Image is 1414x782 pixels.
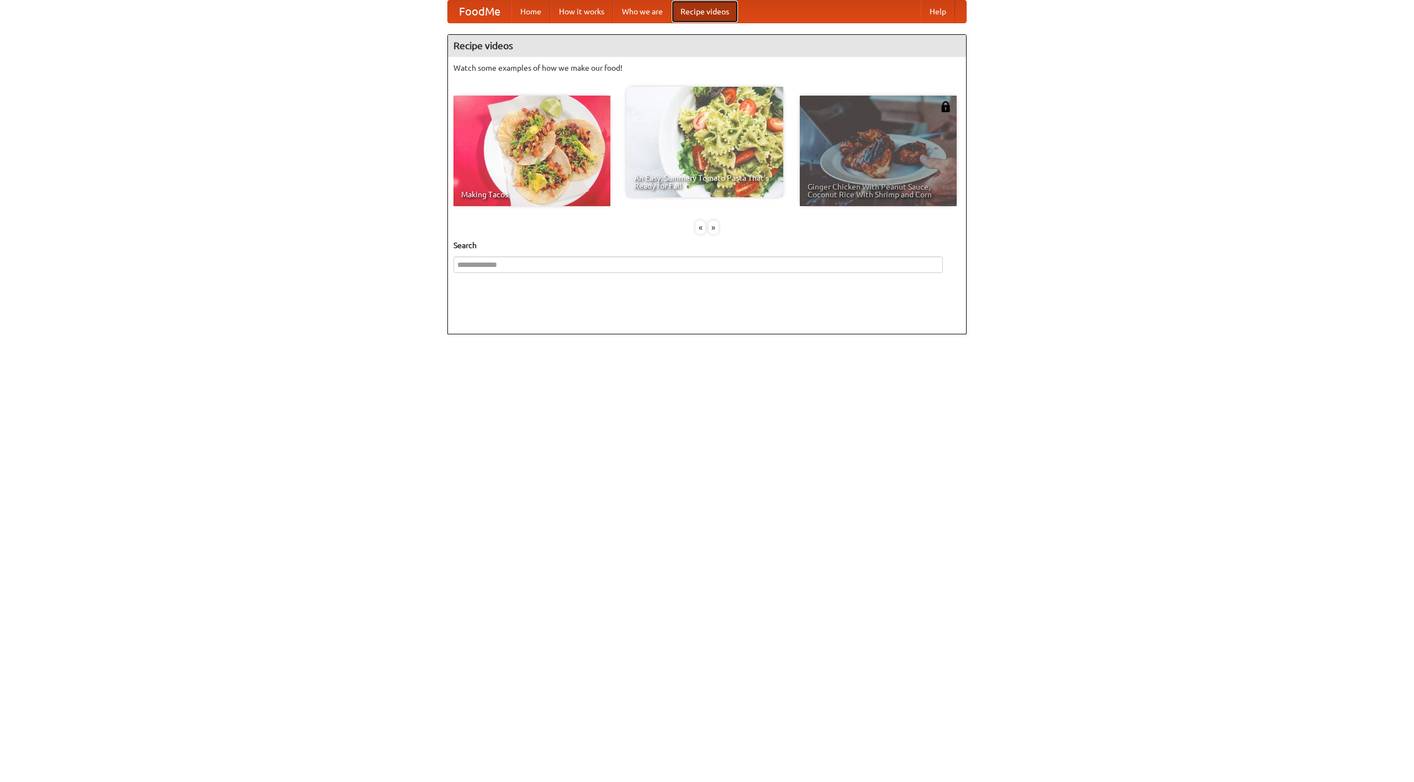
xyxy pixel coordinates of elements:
img: 483408.png [940,101,951,112]
span: An Easy, Summery Tomato Pasta That's Ready for Fall [634,174,775,190]
a: Making Tacos [453,96,610,206]
a: Help [921,1,955,23]
div: « [695,221,705,234]
a: Who we are [613,1,672,23]
div: » [709,221,719,234]
p: Watch some examples of how we make our food! [453,62,961,74]
a: Home [511,1,550,23]
h5: Search [453,240,961,251]
a: An Easy, Summery Tomato Pasta That's Ready for Fall [626,87,783,197]
a: Recipe videos [672,1,738,23]
span: Making Tacos [461,191,603,198]
a: How it works [550,1,613,23]
h4: Recipe videos [448,35,966,57]
a: FoodMe [448,1,511,23]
